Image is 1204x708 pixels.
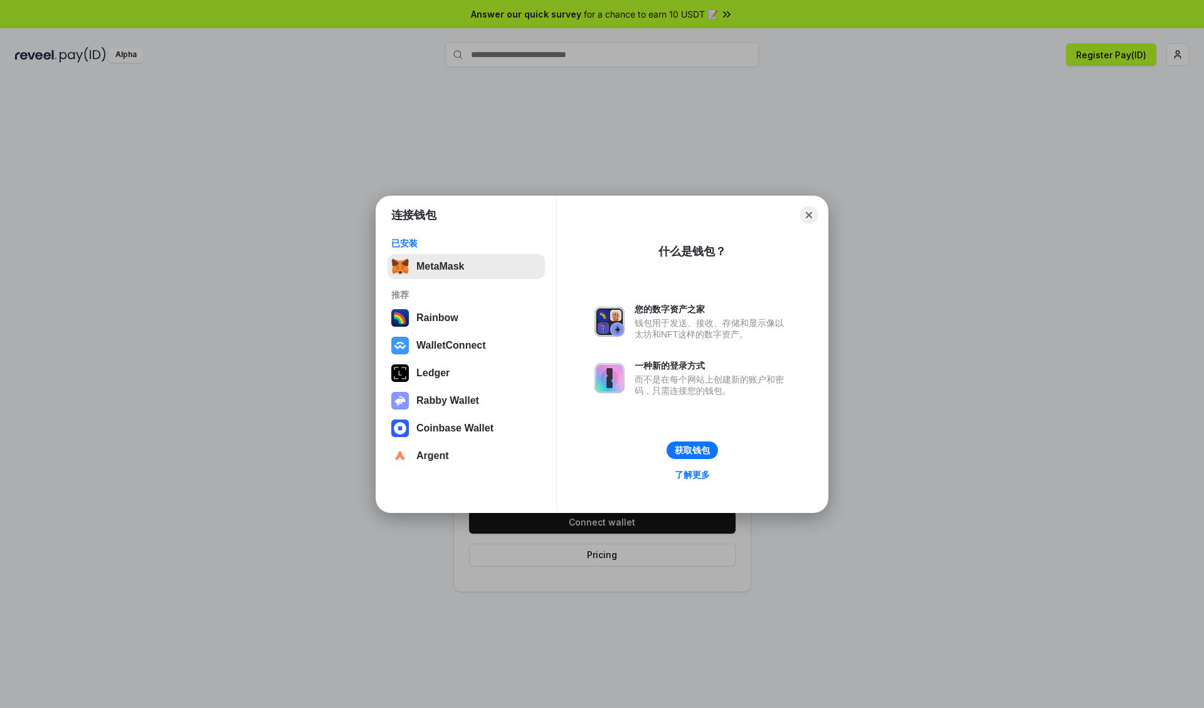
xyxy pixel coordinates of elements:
[388,254,545,279] button: MetaMask
[416,312,458,324] div: Rainbow
[635,374,790,396] div: 而不是在每个网站上创建新的账户和密码，只需连接您的钱包。
[675,469,710,480] div: 了解更多
[675,445,710,456] div: 获取钱包
[635,360,790,371] div: 一种新的登录方式
[416,395,479,406] div: Rabby Wallet
[388,361,545,386] button: Ledger
[594,363,625,393] img: svg+xml,%3Csvg%20xmlns%3D%22http%3A%2F%2Fwww.w3.org%2F2000%2Fsvg%22%20fill%3D%22none%22%20viewBox...
[388,443,545,468] button: Argent
[391,208,436,223] h1: 连接钱包
[391,420,409,437] img: svg+xml,%3Csvg%20width%3D%2228%22%20height%3D%2228%22%20viewBox%3D%220%200%2028%2028%22%20fill%3D...
[391,337,409,354] img: svg+xml,%3Csvg%20width%3D%2228%22%20height%3D%2228%22%20viewBox%3D%220%200%2028%2028%22%20fill%3D...
[391,238,541,249] div: 已安装
[416,261,464,272] div: MetaMask
[388,333,545,358] button: WalletConnect
[635,317,790,340] div: 钱包用于发送、接收、存储和显示像以太坊和NFT这样的数字资产。
[391,447,409,465] img: svg+xml,%3Csvg%20width%3D%2228%22%20height%3D%2228%22%20viewBox%3D%220%200%2028%2028%22%20fill%3D...
[416,423,494,434] div: Coinbase Wallet
[391,258,409,275] img: svg+xml,%3Csvg%20fill%3D%22none%22%20height%3D%2233%22%20viewBox%3D%220%200%2035%2033%22%20width%...
[594,307,625,337] img: svg+xml,%3Csvg%20xmlns%3D%22http%3A%2F%2Fwww.w3.org%2F2000%2Fsvg%22%20fill%3D%22none%22%20viewBox...
[391,289,541,300] div: 推荐
[391,309,409,327] img: svg+xml,%3Csvg%20width%3D%22120%22%20height%3D%22120%22%20viewBox%3D%220%200%20120%20120%22%20fil...
[800,206,818,224] button: Close
[416,367,450,379] div: Ledger
[388,388,545,413] button: Rabby Wallet
[416,450,449,462] div: Argent
[667,441,718,459] button: 获取钱包
[658,244,726,259] div: 什么是钱包？
[416,340,486,351] div: WalletConnect
[391,392,409,409] img: svg+xml,%3Csvg%20xmlns%3D%22http%3A%2F%2Fwww.w3.org%2F2000%2Fsvg%22%20fill%3D%22none%22%20viewBox...
[388,305,545,330] button: Rainbow
[667,467,717,483] a: 了解更多
[388,416,545,441] button: Coinbase Wallet
[391,364,409,382] img: svg+xml,%3Csvg%20xmlns%3D%22http%3A%2F%2Fwww.w3.org%2F2000%2Fsvg%22%20width%3D%2228%22%20height%3...
[635,304,790,315] div: 您的数字资产之家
